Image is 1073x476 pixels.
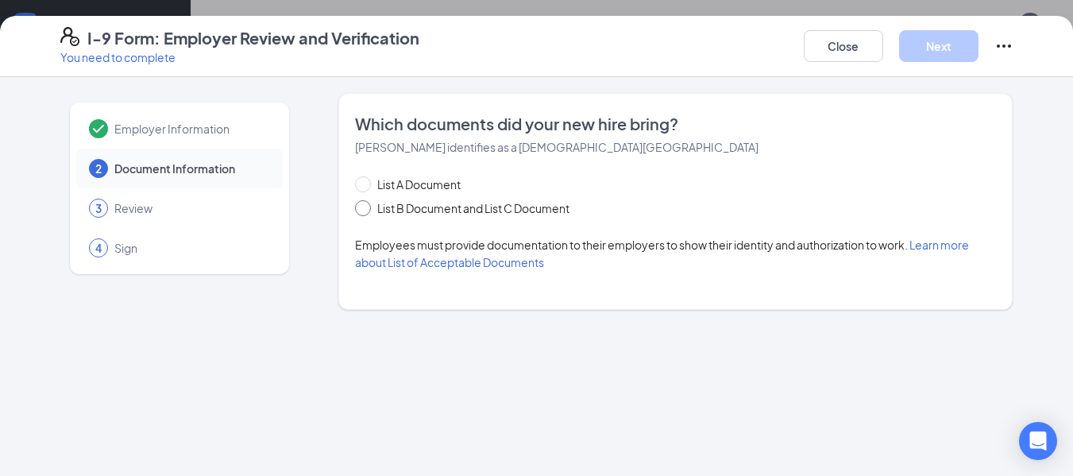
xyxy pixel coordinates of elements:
button: Close [804,30,883,62]
span: 3 [95,200,102,216]
span: List B Document and List C Document [371,199,576,217]
svg: Checkmark [89,119,108,138]
svg: FormI9EVerifyIcon [60,27,79,46]
span: Review [114,200,267,216]
span: Sign [114,240,267,256]
span: 4 [95,240,102,256]
span: Employer Information [114,121,267,137]
p: You need to complete [60,49,419,65]
span: Which documents did your new hire bring? [355,113,997,135]
button: Next [899,30,978,62]
span: List A Document [371,176,467,193]
span: Employees must provide documentation to their employers to show their identity and authorization ... [355,238,969,269]
h4: I-9 Form: Employer Review and Verification [87,27,419,49]
span: [PERSON_NAME] identifies as a [DEMOGRAPHIC_DATA][GEOGRAPHIC_DATA] [355,140,758,154]
svg: Ellipses [994,37,1013,56]
div: Open Intercom Messenger [1019,422,1057,460]
span: Document Information [114,161,267,176]
span: 2 [95,161,102,176]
